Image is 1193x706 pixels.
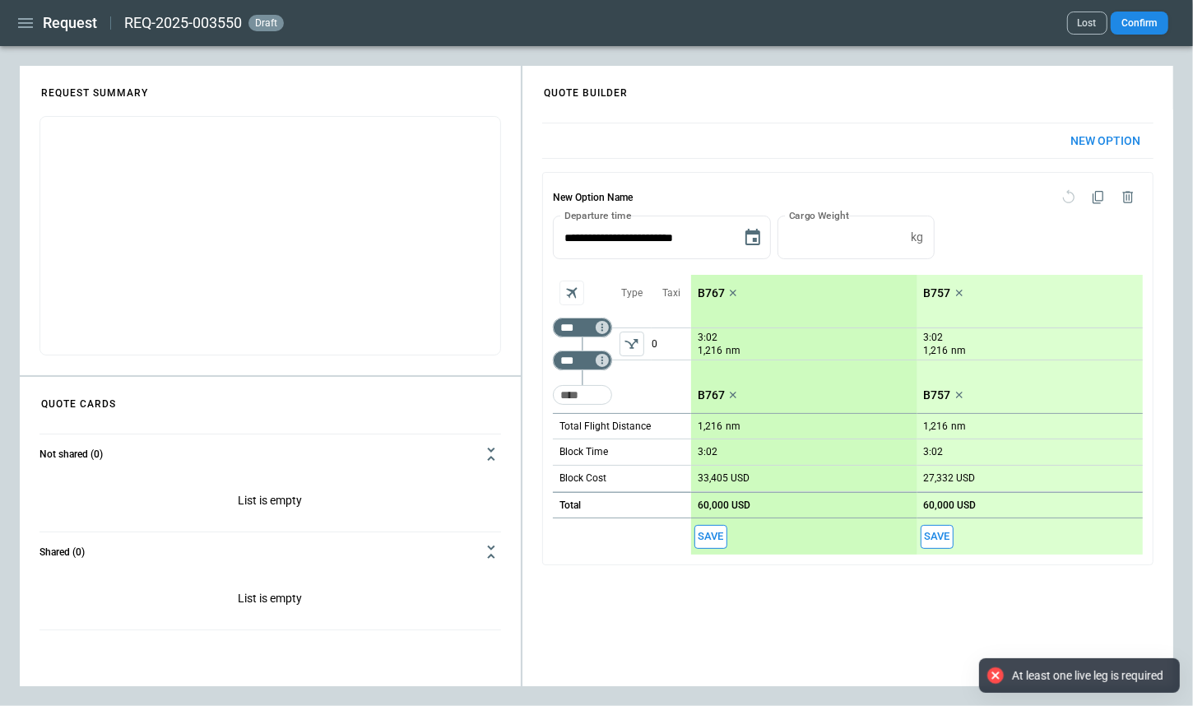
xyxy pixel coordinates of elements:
[252,17,281,29] span: draft
[39,547,85,558] h6: Shared (0)
[21,381,136,418] h4: QUOTE CARDS
[43,13,97,33] h1: Request
[698,388,725,402] p: B767
[21,70,168,107] h4: REQUEST SUMMARY
[652,328,691,360] p: 0
[1067,12,1107,35] button: Lost
[698,499,750,512] p: 60,000 USD
[698,420,722,433] p: 1,216
[952,344,967,358] p: nm
[39,572,501,629] p: List is empty
[621,286,643,300] p: Type
[924,286,951,300] p: B757
[694,525,727,549] button: Save
[921,525,954,549] button: Save
[924,344,949,358] p: 1,216
[924,499,977,512] p: 60,000 USD
[924,446,944,458] p: 3:02
[522,109,1173,579] div: scrollable content
[559,420,651,434] p: Total Flight Distance
[559,445,608,459] p: Block Time
[911,230,923,244] p: kg
[736,221,769,254] button: Choose date, selected date is Aug 20, 2025
[124,13,242,33] h2: REQ-2025-003550
[553,385,612,405] div: Too short
[553,351,612,370] div: Too short
[39,449,103,460] h6: Not shared (0)
[1057,123,1154,159] button: New Option
[564,208,632,222] label: Departure time
[698,286,725,300] p: B767
[921,525,954,549] span: Save this aircraft quote and copy details to clipboard
[1113,183,1143,212] span: Delete quote option
[698,472,750,485] p: 33,405 USD
[924,332,944,344] p: 3:02
[726,420,740,434] p: nm
[1084,183,1113,212] span: Duplicate quote option
[39,572,501,629] div: Not shared (0)
[620,332,644,356] button: left aligned
[698,446,717,458] p: 3:02
[39,474,501,532] p: List is empty
[1012,668,1163,683] div: At least one live leg is required
[691,275,1143,555] div: scrollable content
[553,183,633,212] h6: New Option Name
[39,532,501,572] button: Shared (0)
[726,344,740,358] p: nm
[524,70,648,107] h4: QUOTE BUILDER
[39,474,501,532] div: Not shared (0)
[559,500,581,511] h6: Total
[1111,12,1168,35] button: Confirm
[1054,183,1084,212] span: Reset quote option
[553,318,612,337] div: Too short
[924,420,949,433] p: 1,216
[924,388,951,402] p: B757
[559,281,584,305] span: Aircraft selection
[39,434,501,474] button: Not shared (0)
[789,208,849,222] label: Cargo Weight
[698,332,717,344] p: 3:02
[698,344,722,358] p: 1,216
[662,286,680,300] p: Taxi
[559,471,606,485] p: Block Cost
[620,332,644,356] span: Type of sector
[952,420,967,434] p: nm
[924,472,976,485] p: 27,332 USD
[694,525,727,549] span: Save this aircraft quote and copy details to clipboard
